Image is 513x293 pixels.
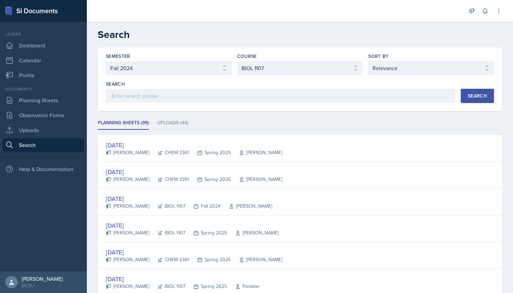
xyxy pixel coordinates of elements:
[468,93,487,99] div: Search
[461,89,494,103] button: Search
[22,275,63,282] div: [PERSON_NAME]
[98,28,502,41] h2: Search
[185,229,227,236] div: Spring 2025
[106,229,149,236] div: [PERSON_NAME]
[231,256,282,263] div: [PERSON_NAME]
[149,176,189,183] div: CHEM 3361
[3,162,84,176] div: Help & Documentation
[106,203,149,210] div: [PERSON_NAME]
[3,138,84,152] a: Search
[106,89,455,103] input: Enter search phrase
[185,283,227,290] div: Spring 2025
[106,248,282,257] div: [DATE]
[3,31,84,37] div: Leader
[106,274,260,284] div: [DATE]
[106,176,149,183] div: [PERSON_NAME]
[368,53,388,60] label: Sort By
[157,117,188,130] li: Uploads (44)
[3,86,84,92] div: Documents
[3,54,84,67] a: Calendar
[149,256,189,263] div: CHEM 3361
[106,256,149,263] div: [PERSON_NAME]
[237,53,257,60] label: Course
[189,256,231,263] div: Spring 2025
[98,117,149,130] li: Planning Sheets (99)
[149,149,189,156] div: CHEM 3361
[149,203,185,210] div: BIOL 1107
[3,108,84,122] a: Observation Forms
[149,229,185,236] div: BIOL 1107
[185,203,221,210] div: Fall 2024
[3,123,84,137] a: Uploads
[106,81,125,87] label: Search
[106,167,282,176] div: [DATE]
[106,283,149,290] div: [PERSON_NAME]
[106,141,282,150] div: [DATE]
[227,229,279,236] div: [PERSON_NAME]
[3,39,84,52] a: Dashboard
[106,194,272,203] div: [DATE]
[106,149,149,156] div: [PERSON_NAME]
[189,149,231,156] div: Spring 2025
[22,282,63,289] div: GCSU
[106,53,130,60] label: Semester
[231,149,282,156] div: [PERSON_NAME]
[3,93,84,107] a: Planning Sheets
[227,283,260,290] div: Portalier
[189,176,231,183] div: Spring 2025
[149,283,185,290] div: BIOL 1107
[221,203,272,210] div: [PERSON_NAME]
[3,68,84,82] a: Profile
[106,221,279,230] div: [DATE]
[231,176,282,183] div: [PERSON_NAME]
